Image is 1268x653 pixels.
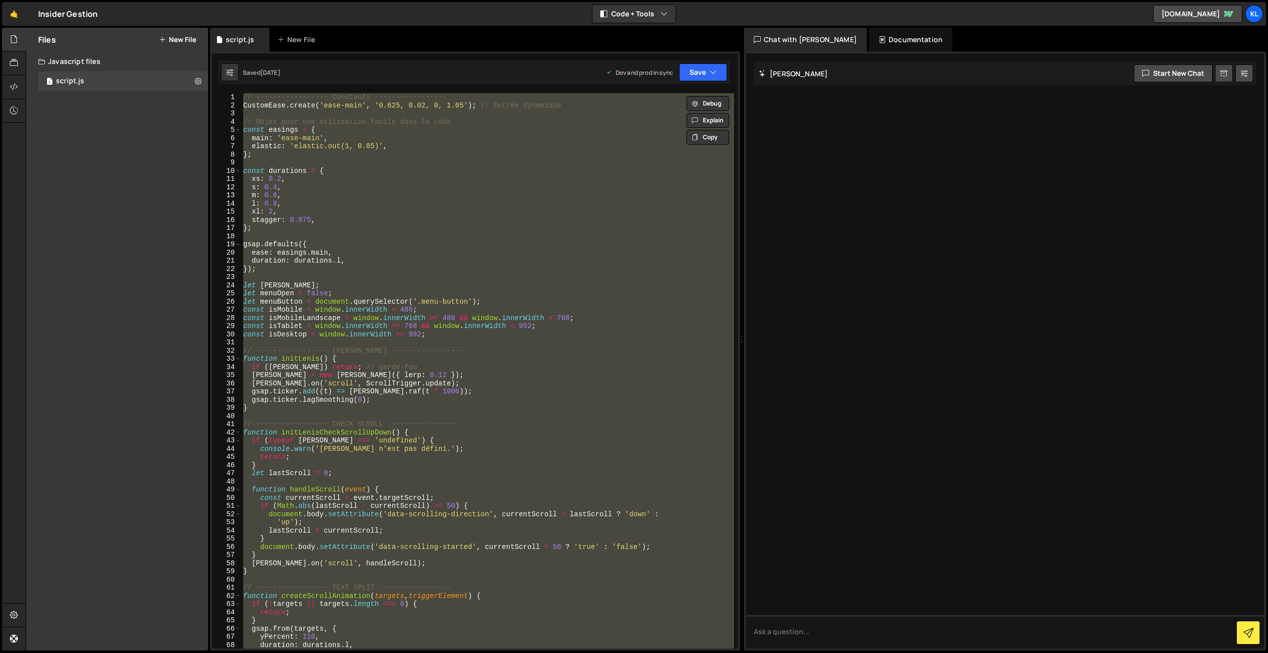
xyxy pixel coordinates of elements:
[212,363,241,372] div: 34
[212,118,241,126] div: 4
[1134,64,1213,82] button: Start new chat
[212,183,241,192] div: 12
[212,510,241,519] div: 52
[212,469,241,478] div: 47
[212,240,241,249] div: 19
[212,265,241,273] div: 22
[679,63,727,81] button: Save
[243,68,280,77] div: Saved
[38,8,98,20] div: Insider Gestion
[212,551,241,559] div: 57
[212,543,241,551] div: 56
[212,380,241,388] div: 36
[212,167,241,175] div: 10
[212,355,241,363] div: 33
[212,453,241,461] div: 45
[212,387,241,396] div: 37
[212,224,241,232] div: 17
[212,518,241,527] div: 53
[212,208,241,216] div: 15
[212,200,241,208] div: 14
[212,625,241,633] div: 66
[56,77,84,86] div: script.js
[212,592,241,600] div: 62
[744,28,867,52] div: Chat with [PERSON_NAME]
[26,52,208,71] div: Javascript files
[212,576,241,584] div: 60
[212,232,241,241] div: 18
[212,608,241,617] div: 64
[212,330,241,339] div: 30
[212,109,241,118] div: 3
[212,314,241,323] div: 28
[759,69,828,78] h2: [PERSON_NAME]
[261,68,280,77] div: [DATE]
[212,306,241,314] div: 27
[212,273,241,281] div: 23
[212,429,241,437] div: 42
[212,641,241,650] div: 68
[212,535,241,543] div: 55
[47,78,53,86] span: 1
[212,396,241,404] div: 38
[212,322,241,330] div: 29
[159,36,196,44] button: New File
[212,159,241,167] div: 9
[212,102,241,110] div: 2
[212,436,241,445] div: 43
[687,130,729,145] button: Copy
[212,126,241,134] div: 5
[212,142,241,151] div: 7
[2,2,26,26] a: 🤙
[212,567,241,576] div: 59
[212,134,241,143] div: 6
[1245,5,1263,23] a: Kl
[212,347,241,355] div: 32
[687,113,729,128] button: Explain
[212,191,241,200] div: 13
[212,494,241,502] div: 50
[212,338,241,347] div: 31
[212,584,241,592] div: 61
[212,486,241,494] div: 49
[226,35,254,45] div: script.js
[212,559,241,568] div: 58
[38,34,56,45] h2: Files
[212,249,241,257] div: 20
[212,445,241,453] div: 44
[212,461,241,470] div: 46
[212,527,241,535] div: 54
[212,298,241,306] div: 26
[212,600,241,608] div: 63
[38,71,208,91] div: 16456/44570.js
[1153,5,1242,23] a: [DOMAIN_NAME]
[212,633,241,641] div: 67
[212,289,241,298] div: 25
[687,96,729,111] button: Debug
[212,478,241,486] div: 48
[212,371,241,380] div: 35
[212,281,241,290] div: 24
[212,412,241,421] div: 40
[212,151,241,159] div: 8
[212,175,241,183] div: 11
[212,404,241,412] div: 39
[869,28,952,52] div: Documentation
[212,93,241,102] div: 1
[212,420,241,429] div: 41
[606,68,673,77] div: Dev and prod in sync
[212,616,241,625] div: 65
[277,35,319,45] div: New File
[212,216,241,224] div: 16
[592,5,676,23] button: Code + Tools
[212,502,241,510] div: 51
[212,257,241,265] div: 21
